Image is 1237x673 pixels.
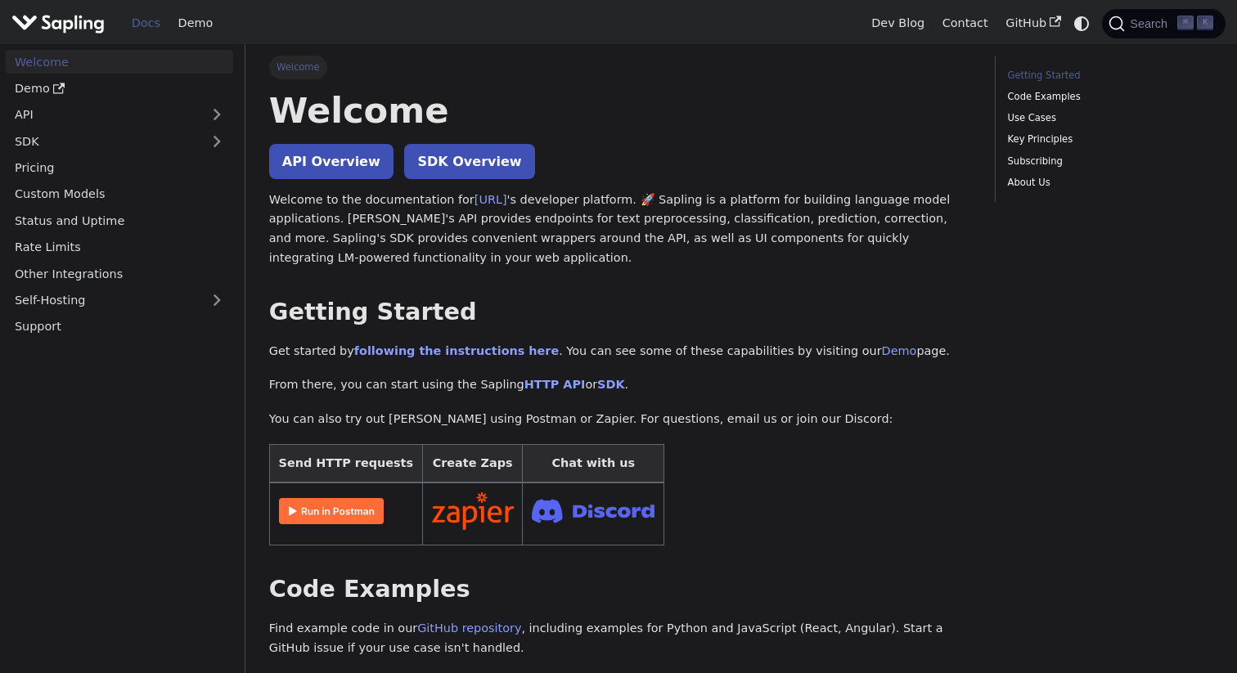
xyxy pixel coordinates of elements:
a: SDK Overview [404,144,534,179]
button: Search (Command+K) [1102,9,1225,38]
kbd: K [1197,16,1213,30]
nav: Breadcrumbs [269,56,972,79]
a: API [6,103,200,127]
a: Self-Hosting [6,289,233,312]
th: Create Zaps [422,444,523,482]
img: Sapling.ai [11,11,105,35]
a: Demo [6,77,233,101]
th: Send HTTP requests [269,444,422,482]
h2: Getting Started [269,298,972,327]
img: Join Discord [532,494,654,527]
a: HTTP API [524,378,586,391]
a: Pricing [6,156,233,180]
a: Docs [123,11,169,36]
button: Switch between dark and light mode (currently system mode) [1070,11,1094,35]
a: SDK [6,129,200,153]
a: Use Cases [1008,110,1208,126]
a: About Us [1008,175,1208,191]
a: Welcome [6,50,233,74]
a: Custom Models [6,182,233,206]
button: Expand sidebar category 'SDK' [200,129,233,153]
a: Subscribing [1008,154,1208,169]
span: Search [1125,17,1177,30]
p: Find example code in our , including examples for Python and JavaScript (React, Angular). Start a... [269,619,972,658]
a: GitHub [996,11,1069,36]
p: From there, you can start using the Sapling or . [269,375,972,395]
p: You can also try out [PERSON_NAME] using Postman or Zapier. For questions, email us or join our D... [269,410,972,429]
button: Expand sidebar category 'API' [200,103,233,127]
a: following the instructions here [354,344,559,357]
a: Code Examples [1008,89,1208,105]
kbd: ⌘ [1177,16,1194,30]
a: Status and Uptime [6,209,233,232]
a: Demo [882,344,917,357]
a: API Overview [269,144,394,179]
h2: Code Examples [269,575,972,604]
th: Chat with us [523,444,664,482]
a: Getting Started [1008,68,1208,83]
h1: Welcome [269,88,972,132]
span: Welcome [269,56,327,79]
a: Rate Limits [6,236,233,259]
a: Other Integrations [6,262,233,285]
a: Dev Blog [862,11,933,36]
a: Key Principles [1008,132,1208,147]
a: SDK [597,378,624,391]
a: Contact [933,11,997,36]
a: Sapling.ai [11,11,110,35]
p: Get started by . You can see some of these capabilities by visiting our page. [269,342,972,361]
img: Connect in Zapier [432,492,514,530]
a: [URL] [475,193,507,206]
img: Run in Postman [279,498,384,524]
a: Demo [169,11,222,36]
p: Welcome to the documentation for 's developer platform. 🚀 Sapling is a platform for building lang... [269,191,972,268]
a: Support [6,315,233,339]
a: GitHub repository [417,621,521,635]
